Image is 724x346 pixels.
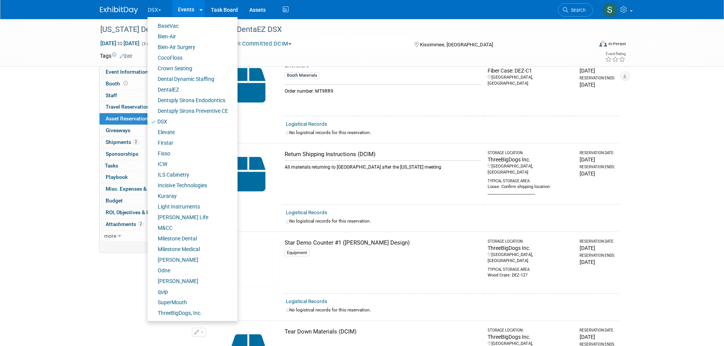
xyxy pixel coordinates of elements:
[147,137,232,148] a: Firstar
[580,170,615,177] div: [DATE]
[147,308,232,318] a: ThreeBigDogs, Inc.
[100,66,179,78] a: Event Information
[488,252,573,264] div: [GEOGRAPHIC_DATA], [GEOGRAPHIC_DATA]
[568,7,586,13] span: Search
[580,328,615,333] div: Reservation Date:
[147,191,232,201] a: Kuraray
[100,40,140,47] span: [DATE] [DATE]
[106,209,157,215] span: ROI, Objectives & ROO
[605,52,626,56] div: Event Rating
[488,264,573,272] div: Typical Storage Area:
[147,21,232,31] a: BaseVac
[286,130,616,136] div: No logistical records for this reservation.
[147,84,232,95] a: DentalEZ
[106,115,160,122] span: Asset Reservations
[147,286,232,297] a: quip
[217,150,280,198] img: Capital-Asset-Icon-2.png
[147,116,232,127] a: DSX
[488,163,573,175] div: [GEOGRAPHIC_DATA], [GEOGRAPHIC_DATA]
[217,239,280,286] img: View Images
[138,221,144,227] span: 2
[580,258,615,266] div: [DATE]
[133,139,139,145] span: 2
[100,113,179,125] a: Asset Reservations15
[100,90,179,101] a: Staff
[580,253,615,258] div: Reservation Ends:
[234,40,295,48] button: Committed DCIM
[100,6,138,14] img: ExhibitDay
[420,42,493,47] span: Kissimmee, [GEOGRAPHIC_DATA]
[488,272,573,278] div: Wood Crate: DEZ-127
[580,244,615,252] div: [DATE]
[580,164,615,170] div: Reservation Ends:
[147,52,232,63] a: CocoFloss
[147,169,232,180] a: ILS Cabinetry
[105,163,118,169] span: Tasks
[147,276,232,286] a: [PERSON_NAME]
[100,219,179,230] a: Attachments2
[100,52,132,60] td: Tags
[106,104,152,110] span: Travel Reservations
[100,78,179,90] a: Booth
[558,3,593,17] a: Search
[580,81,615,88] div: [DATE]
[100,183,179,195] a: Misc. Expenses & Credits
[100,231,179,242] a: more
[141,41,157,46] span: (3 days)
[603,3,617,17] img: Samantha Meyers
[488,328,573,333] div: Storage Location:
[286,218,616,224] div: No logistical records for this reservation.
[488,74,573,87] div: [GEOGRAPHIC_DATA], [GEOGRAPHIC_DATA]
[147,31,232,42] a: Bien-Air
[147,201,232,212] a: Light Instruments
[488,333,573,341] div: ThreeBigDogs Inc.
[106,139,139,145] span: Shipments
[106,186,165,192] span: Misc. Expenses & Credits
[116,40,124,46] span: to
[106,221,144,227] span: Attachments
[147,233,232,244] a: Milestone Dental
[488,244,573,252] div: ThreeBigDogs Inc.
[100,172,179,183] a: Playbook
[488,67,573,74] div: Fiber Case: DEZ-C1
[580,76,615,81] div: Reservation Ends:
[147,212,232,223] a: [PERSON_NAME] Life
[285,84,481,95] div: Order number: MT9RR9
[147,95,232,106] a: Dentsply Sirona Endodontics
[147,223,232,233] a: M&CC
[147,148,232,159] a: Fisso
[488,239,573,244] div: Storage Location:
[285,328,481,336] div: Tear Down Materials (DCIM)
[147,42,232,52] a: Bien-Air Surgery
[580,67,615,74] div: [DATE]
[147,74,232,84] a: Dental Dynamic Staffing
[147,106,232,116] a: Dentsply Sirona Preventive CE
[106,69,148,75] span: Event Information
[106,151,138,157] span: Sponsorships
[104,233,116,239] span: more
[286,307,616,313] div: No logistical records for this reservation.
[100,125,179,136] a: Giveaways
[580,333,615,341] div: [DATE]
[100,160,179,172] a: Tasks
[488,156,573,163] div: ThreeBigDogs Inc.
[286,210,327,215] a: Logistical Records
[106,92,117,98] span: Staff
[286,121,327,127] a: Logistical Records
[147,297,232,308] a: SuperMouth
[106,174,128,180] span: Playbook
[100,149,179,160] a: Sponsorships
[100,137,179,148] a: Shipments2
[122,81,129,86] span: Booth not reserved yet
[608,41,626,47] div: In-Person
[106,127,130,133] span: Giveaways
[106,197,123,204] span: Budget
[285,72,320,79] div: Booth Materials
[488,150,573,156] div: Storage Location:
[147,127,232,137] a: Elevate
[285,150,481,158] div: Return Shipping Instructions (DCIM)
[285,239,481,247] div: Star Demo Counter #1 ([PERSON_NAME] Design)
[147,63,232,74] a: Crown Seating
[147,265,232,276] a: Odne
[285,160,481,171] div: All materials returning to [GEOGRAPHIC_DATA] after the [US_STATE] meeting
